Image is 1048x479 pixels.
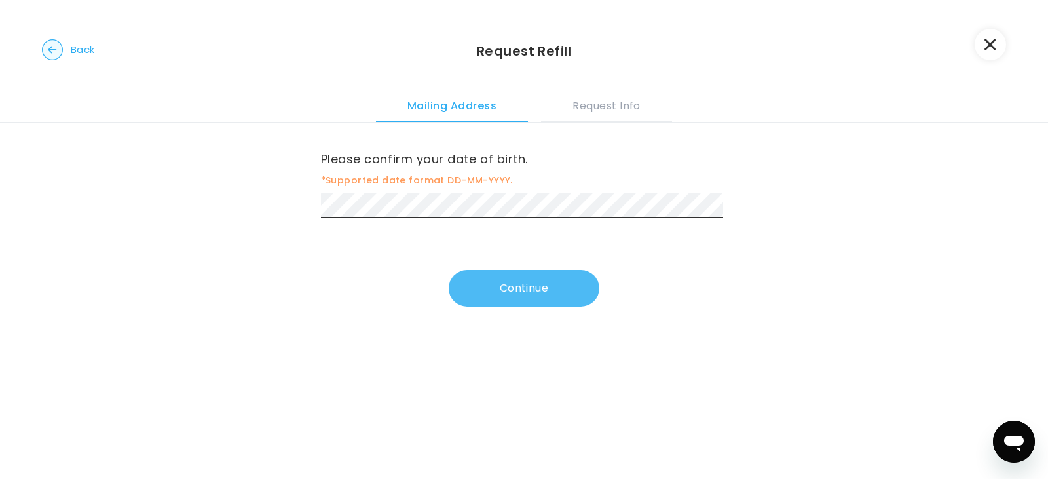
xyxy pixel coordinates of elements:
[321,149,728,170] label: Please confirm your date of birth.
[449,270,599,307] button: Continue
[477,42,572,60] h3: Request Refill
[321,193,724,218] input: DOB
[42,39,95,60] button: Back
[541,86,672,122] button: Request Info
[71,41,95,59] span: Back
[321,172,728,188] span: *Supported date format DD-MM-YYYY.
[993,421,1035,463] iframe: Button to launch messaging window
[376,86,528,122] button: Mailing Address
